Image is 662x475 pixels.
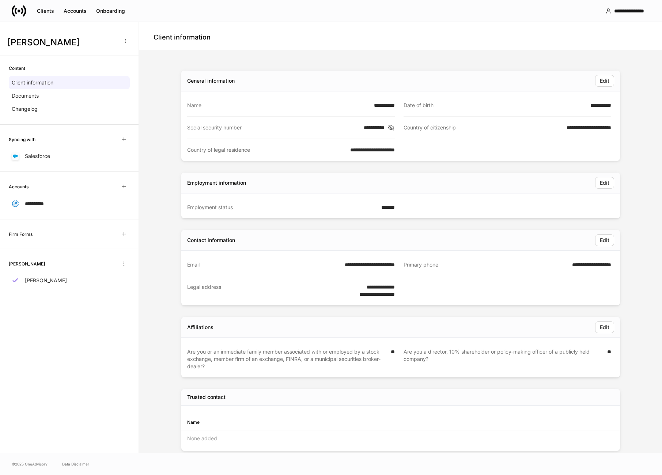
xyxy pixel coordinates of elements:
button: Edit [595,177,614,189]
div: Country of citizenship [404,124,562,132]
div: Contact information [187,237,235,244]
div: Name [187,419,401,426]
div: Are you a director, 10% shareholder or policy-making officer of a publicly held company? [404,348,603,370]
p: Salesforce [25,152,50,160]
p: [PERSON_NAME] [25,277,67,284]
button: Clients [32,5,59,17]
span: © 2025 OneAdvisory [12,461,48,467]
h6: Accounts [9,183,29,190]
a: Client information [9,76,130,89]
div: Social security number [187,124,359,131]
div: Date of birth [404,102,586,109]
a: Data Disclaimer [62,461,89,467]
h4: Client information [154,33,211,42]
div: Edit [600,324,609,331]
a: Documents [9,89,130,102]
button: Edit [595,75,614,87]
p: Documents [12,92,39,99]
div: Accounts [64,7,87,15]
p: Client information [12,79,53,86]
div: General information [187,77,235,84]
h6: [PERSON_NAME] [9,260,45,267]
button: Edit [595,234,614,246]
div: Affiliations [187,324,213,331]
h6: Content [9,65,25,72]
button: Accounts [59,5,91,17]
div: None added [181,430,620,446]
div: Clients [37,7,54,15]
button: Onboarding [91,5,130,17]
div: Edit [600,237,609,244]
div: Name [187,102,370,109]
h3: [PERSON_NAME] [7,37,117,48]
div: Are you or an immediate family member associated with or employed by a stock exchange, member fir... [187,348,386,370]
div: Legal address [187,283,355,298]
div: Employment information [187,179,246,186]
p: Changelog [12,105,38,113]
a: Changelog [9,102,130,116]
h6: Syncing with [9,136,35,143]
div: Primary phone [404,261,568,269]
button: Edit [595,321,614,333]
div: Country of legal residence [187,146,346,154]
div: Edit [600,77,609,84]
h6: Firm Forms [9,231,33,238]
div: Onboarding [96,7,125,15]
a: Salesforce [9,150,130,163]
h5: Trusted contact [187,393,226,401]
div: Edit [600,179,609,186]
div: Employment status [187,204,377,211]
a: [PERSON_NAME] [9,274,130,287]
div: Email [187,261,340,268]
